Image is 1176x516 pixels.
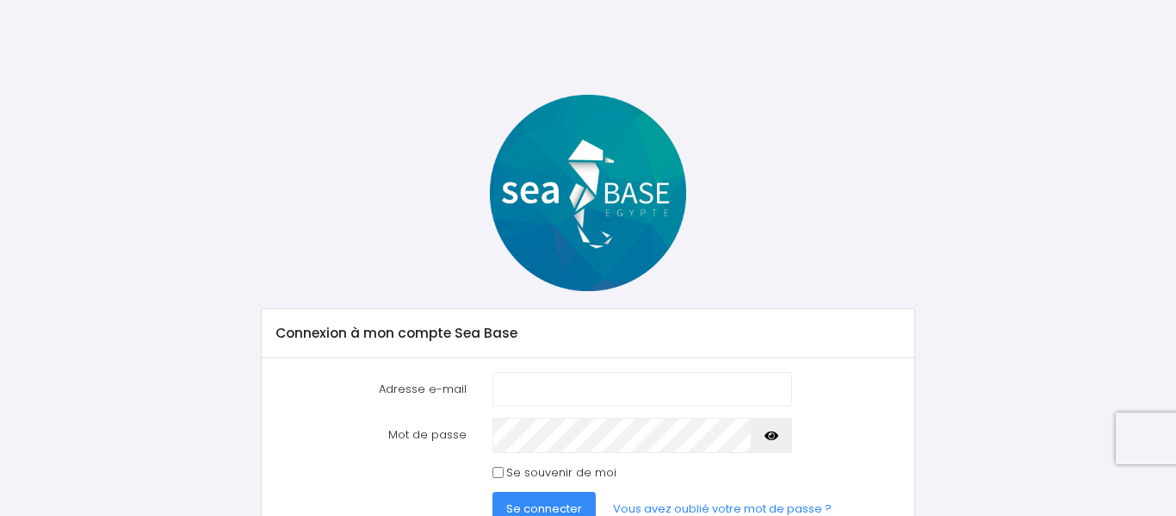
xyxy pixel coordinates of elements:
[263,372,480,407] label: Adresse e-mail
[506,464,616,482] label: Se souvenir de moi
[263,418,480,452] label: Mot de passe
[262,309,915,357] div: Connexion à mon compte Sea Base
